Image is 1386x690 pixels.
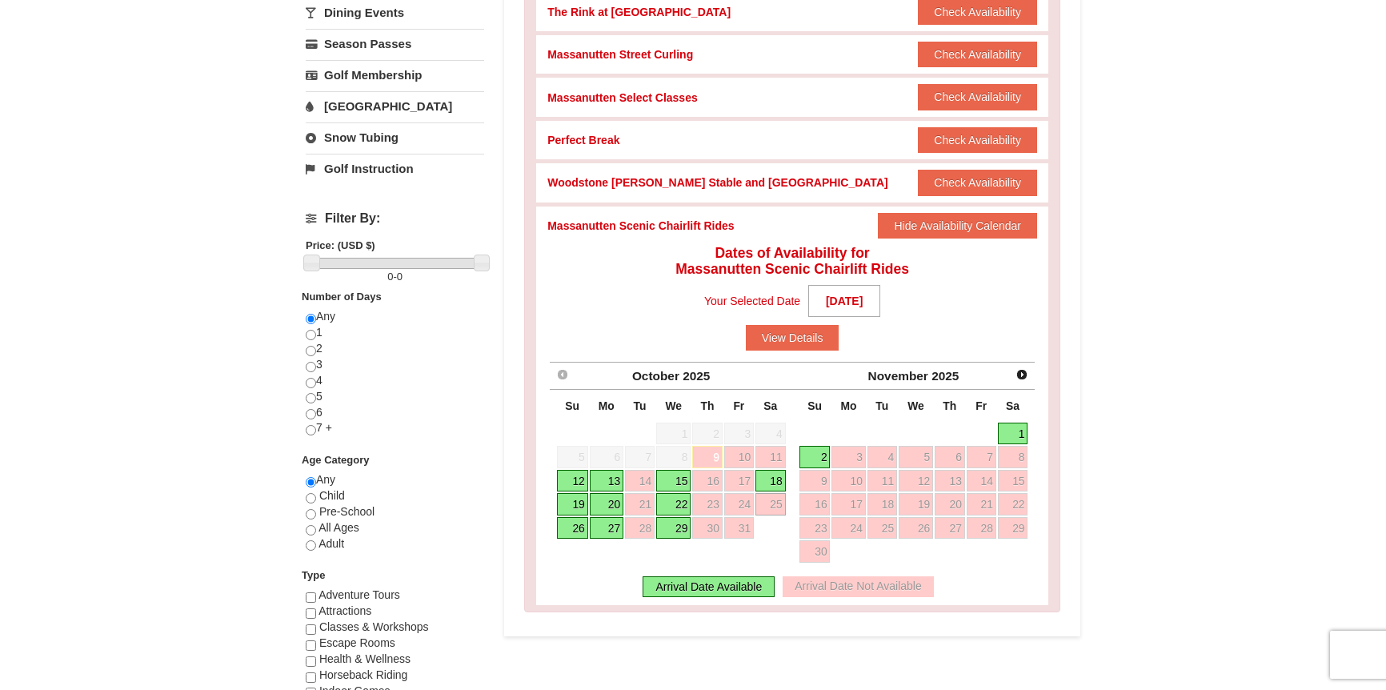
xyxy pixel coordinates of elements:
[557,446,588,468] span: 5
[656,517,691,540] a: 29
[931,369,959,383] span: 2025
[557,517,588,540] a: 26
[387,271,393,283] span: 0
[557,470,588,492] a: 12
[783,576,933,597] div: Arrival Date Not Available
[306,309,484,452] div: Any 1 2 3 4 5 6 7 +
[547,245,1037,277] h4: Dates of Availability for Massanutten Scenic Chairlift Rides
[975,399,987,412] span: Friday
[899,517,933,540] a: 26
[878,213,1037,239] button: Hide Availability Calendar
[590,493,623,515] a: 20
[935,517,965,540] a: 27
[692,470,723,492] a: 16
[656,423,691,445] span: 1
[755,446,786,468] a: 11
[799,470,831,492] a: 9
[755,423,786,445] span: 4
[556,368,569,381] span: Prev
[318,588,400,601] span: Adventure Tours
[692,446,723,468] a: 9
[665,399,682,412] span: Wednesday
[306,29,484,58] a: Season Passes
[692,517,723,540] a: 30
[841,399,857,412] span: Monday
[625,517,655,540] a: 28
[590,517,623,540] a: 27
[701,399,715,412] span: Thursday
[318,604,371,617] span: Attractions
[656,470,691,492] a: 15
[625,470,655,492] a: 14
[875,399,888,412] span: Tuesday
[755,470,786,492] a: 18
[306,472,484,568] div: Any
[319,652,411,665] span: Health & Wellness
[867,493,897,515] a: 18
[547,4,731,20] div: The Rink at [GEOGRAPHIC_DATA]
[318,537,344,550] span: Adult
[625,446,655,468] span: 7
[998,470,1028,492] a: 15
[935,446,965,468] a: 6
[724,470,754,492] a: 17
[724,446,754,468] a: 10
[943,399,956,412] span: Thursday
[547,46,693,62] div: Massanutten Street Curling
[319,620,429,633] span: Classes & Workshops
[318,521,359,534] span: All Ages
[306,239,375,251] strong: Price: (USD $)
[643,576,775,597] div: Arrival Date Available
[632,369,679,383] span: October
[918,127,1037,153] button: Check Availability
[831,517,865,540] a: 24
[306,122,484,152] a: Snow Tubing
[799,517,831,540] a: 23
[808,285,880,317] strong: [DATE]
[724,517,754,540] a: 31
[899,446,933,468] a: 5
[1015,368,1028,381] span: Next
[935,493,965,515] a: 20
[547,218,734,234] div: Massanutten Scenic Chairlift Rides
[656,493,691,515] a: 22
[799,446,831,468] a: 2
[746,325,839,351] button: View Details
[998,423,1028,445] a: 1
[935,470,965,492] a: 13
[547,132,619,148] div: Perfect Break
[1006,399,1019,412] span: Saturday
[547,175,887,191] div: Woodstone [PERSON_NAME] Stable and [GEOGRAPHIC_DATA]
[868,369,928,383] span: November
[831,470,865,492] a: 10
[799,540,831,563] a: 30
[306,154,484,183] a: Golf Instruction
[998,517,1028,540] a: 29
[683,369,710,383] span: 2025
[634,399,647,412] span: Tuesday
[306,60,484,90] a: Golf Membership
[692,423,723,445] span: 2
[319,489,345,502] span: Child
[302,569,325,581] strong: Type
[656,446,691,468] span: 8
[724,493,754,515] a: 24
[967,446,996,468] a: 7
[967,517,996,540] a: 28
[557,493,588,515] a: 19
[547,90,698,106] div: Massanutten Select Classes
[907,399,924,412] span: Wednesday
[867,446,897,468] a: 4
[692,493,723,515] a: 23
[1011,364,1033,387] a: Next
[763,399,777,412] span: Saturday
[599,399,615,412] span: Monday
[998,493,1028,515] a: 22
[565,399,579,412] span: Sunday
[319,636,395,649] span: Escape Rooms
[799,493,831,515] a: 16
[306,211,484,226] h4: Filter By:
[590,446,623,468] span: 6
[918,42,1037,67] button: Check Availability
[831,446,865,468] a: 3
